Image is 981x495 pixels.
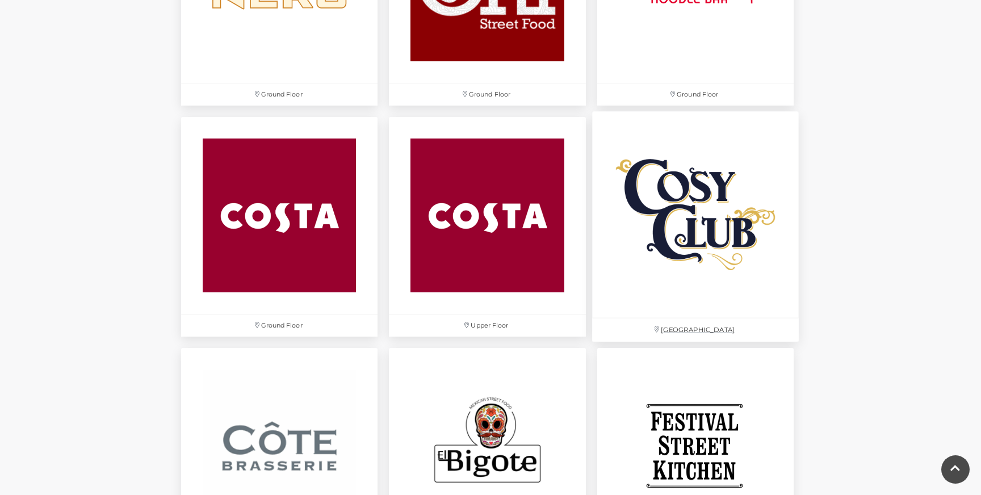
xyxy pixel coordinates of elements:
[175,111,383,342] a: Ground Floor
[586,106,804,348] a: [GEOGRAPHIC_DATA]
[181,314,378,337] p: Ground Floor
[389,314,585,337] p: Upper Floor
[597,83,794,106] p: Ground Floor
[181,83,378,106] p: Ground Floor
[592,318,799,342] p: [GEOGRAPHIC_DATA]
[383,111,591,342] a: Upper Floor
[389,83,585,106] p: Ground Floor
